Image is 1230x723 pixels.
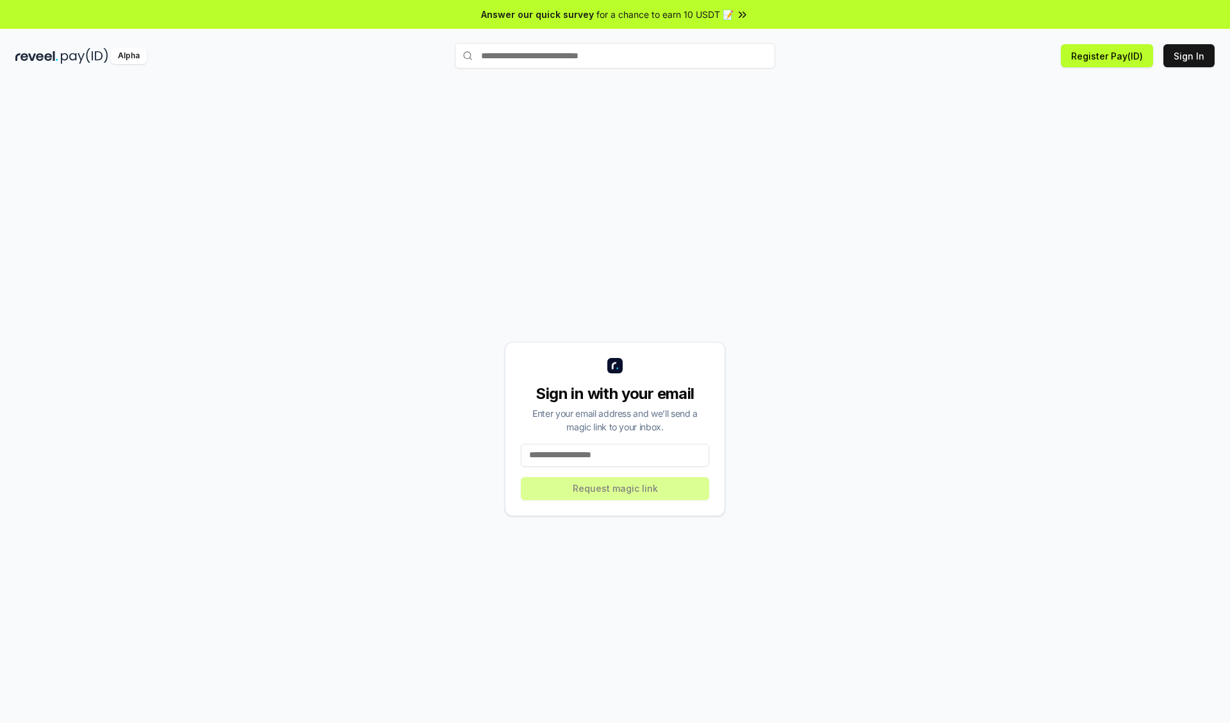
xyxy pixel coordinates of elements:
img: reveel_dark [15,48,58,64]
div: Sign in with your email [521,384,709,404]
button: Register Pay(ID) [1061,44,1153,67]
span: for a chance to earn 10 USDT 📝 [596,8,734,21]
button: Sign In [1163,44,1215,67]
img: pay_id [61,48,108,64]
div: Enter your email address and we’ll send a magic link to your inbox. [521,407,709,434]
span: Answer our quick survey [481,8,594,21]
img: logo_small [607,358,623,373]
div: Alpha [111,48,147,64]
